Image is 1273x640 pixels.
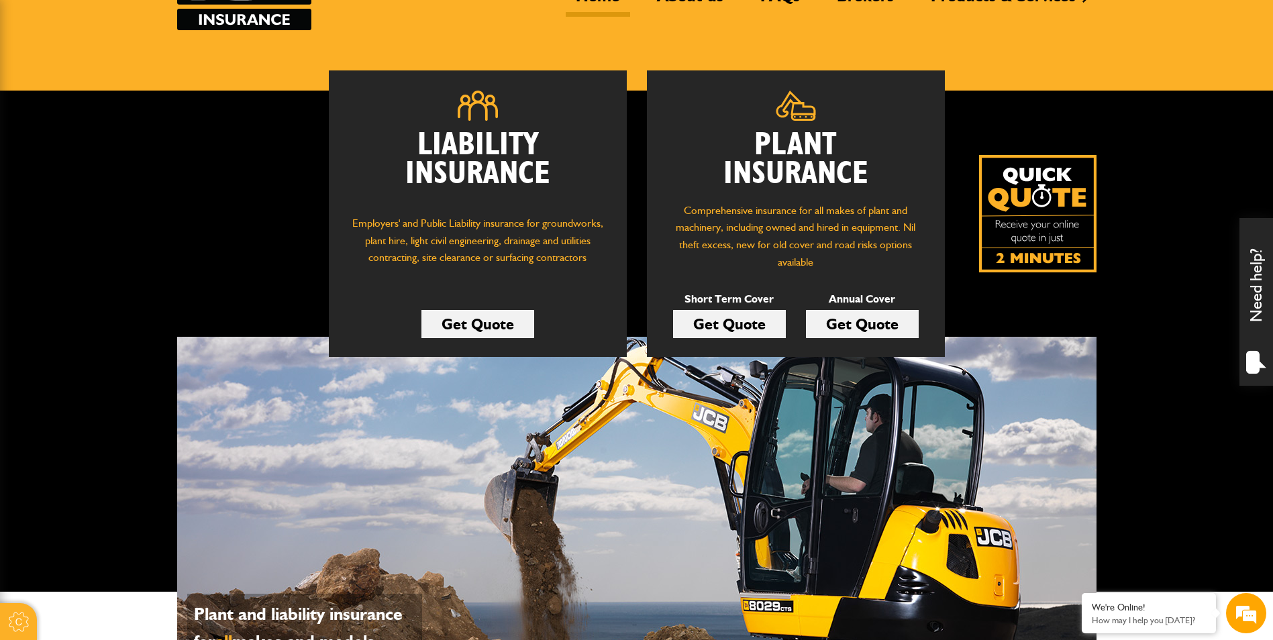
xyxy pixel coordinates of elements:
p: Annual Cover [806,290,919,308]
a: Get your insurance quote isn just 2-minutes [979,155,1097,272]
div: We're Online! [1092,602,1206,613]
p: Short Term Cover [673,290,786,308]
a: Get Quote [421,310,534,338]
p: How may I help you today? [1092,615,1206,625]
p: Comprehensive insurance for all makes of plant and machinery, including owned and hired in equipm... [667,202,925,270]
a: Get Quote [806,310,919,338]
h2: Plant Insurance [667,131,925,189]
a: Get Quote [673,310,786,338]
img: Quick Quote [979,155,1097,272]
p: Employers' and Public Liability insurance for groundworks, plant hire, light civil engineering, d... [349,215,607,279]
h2: Liability Insurance [349,131,607,202]
div: Need help? [1239,218,1273,386]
